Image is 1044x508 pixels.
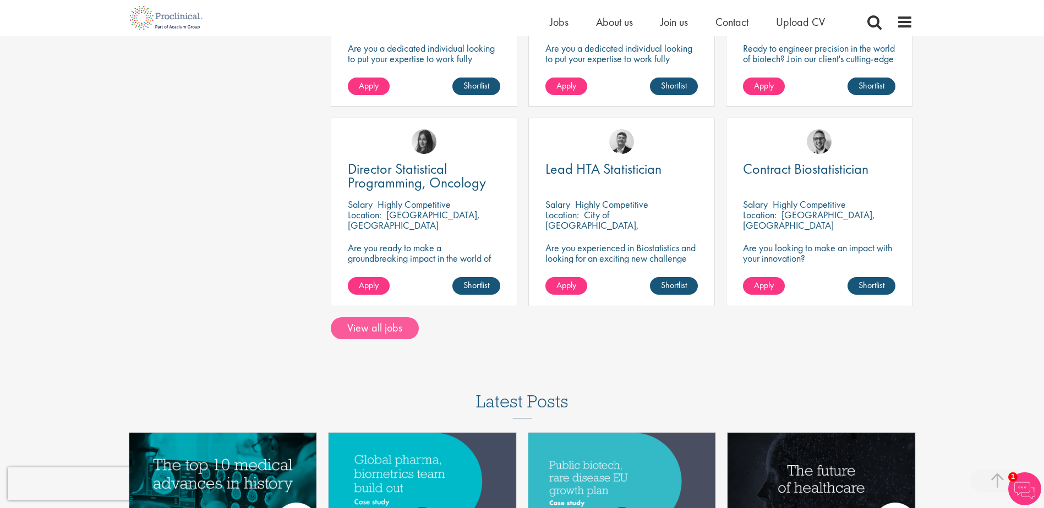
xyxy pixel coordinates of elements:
[773,198,846,211] p: Highly Competitive
[743,43,895,95] p: Ready to engineer precision in the world of biotech? Join our client's cutting-edge team and play...
[348,208,381,221] span: Location:
[545,277,587,295] a: Apply
[743,277,785,295] a: Apply
[754,80,774,91] span: Apply
[754,279,774,291] span: Apply
[348,198,373,211] span: Salary
[359,279,379,291] span: Apply
[1008,472,1018,482] span: 1
[743,208,777,221] span: Location:
[550,15,569,29] a: Jobs
[743,198,768,211] span: Salary
[556,279,576,291] span: Apply
[545,78,587,95] a: Apply
[743,78,785,95] a: Apply
[476,392,569,418] h3: Latest Posts
[348,208,480,231] p: [GEOGRAPHIC_DATA], [GEOGRAPHIC_DATA]
[743,159,868,178] span: Contract Biostatistician
[556,80,576,91] span: Apply
[743,208,875,231] p: [GEOGRAPHIC_DATA], [GEOGRAPHIC_DATA]
[848,277,895,295] a: Shortlist
[545,43,698,74] p: Are you a dedicated individual looking to put your expertise to work fully flexibly in a remote p...
[545,208,579,221] span: Location:
[715,15,748,29] a: Contact
[378,198,451,211] p: Highly Competitive
[776,15,825,29] a: Upload CV
[596,15,633,29] a: About us
[348,162,500,190] a: Director Statistical Programming, Oncology
[545,159,662,178] span: Lead HTA Statistician
[412,129,436,154] img: Heidi Hennigan
[1008,472,1041,505] img: Chatbot
[848,78,895,95] a: Shortlist
[650,277,698,295] a: Shortlist
[331,317,419,339] a: View all jobs
[348,159,486,192] span: Director Statistical Programming, Oncology
[348,78,390,95] a: Apply
[807,129,832,154] img: George Breen
[545,198,570,211] span: Salary
[348,242,500,295] p: Are you ready to make a groundbreaking impact in the world of biotechnology? Join a growing compa...
[575,198,648,211] p: Highly Competitive
[743,162,895,176] a: Contract Biostatistician
[743,242,895,263] p: Are you looking to make an impact with your innovation?
[452,78,500,95] a: Shortlist
[545,162,698,176] a: Lead HTA Statistician
[545,208,639,242] p: City of [GEOGRAPHIC_DATA], [GEOGRAPHIC_DATA]
[650,78,698,95] a: Shortlist
[348,277,390,295] a: Apply
[8,467,149,500] iframe: reCAPTCHA
[348,43,500,74] p: Are you a dedicated individual looking to put your expertise to work fully flexibly in a remote p...
[660,15,688,29] a: Join us
[609,129,634,154] img: Tom Magenis
[359,80,379,91] span: Apply
[545,242,698,284] p: Are you experienced in Biostatistics and looking for an exciting new challenge where you can assi...
[452,277,500,295] a: Shortlist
